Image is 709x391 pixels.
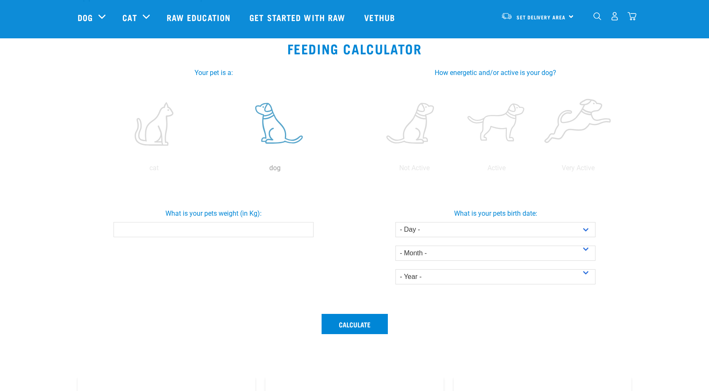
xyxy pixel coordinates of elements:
[517,16,566,19] span: Set Delivery Area
[356,0,406,34] a: Vethub
[216,163,334,173] p: dog
[71,209,356,219] label: What is your pets weight (in Kg):
[539,163,617,173] p: Very Active
[593,12,601,20] img: home-icon-1@2x.png
[610,12,619,21] img: user.png
[122,11,137,24] a: Cat
[78,11,93,24] a: Dog
[158,0,241,34] a: Raw Education
[241,0,356,34] a: Get started with Raw
[353,209,638,219] label: What is your pets birth date:
[95,163,213,173] p: cat
[628,12,636,21] img: home-icon@2x.png
[365,68,626,78] label: How energetic and/or active is your dog?
[83,68,344,78] label: Your pet is a:
[501,12,512,20] img: van-moving.png
[322,314,388,334] button: Calculate
[457,163,536,173] p: Active
[10,41,699,56] h2: Feeding Calculator
[375,163,454,173] p: Not Active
